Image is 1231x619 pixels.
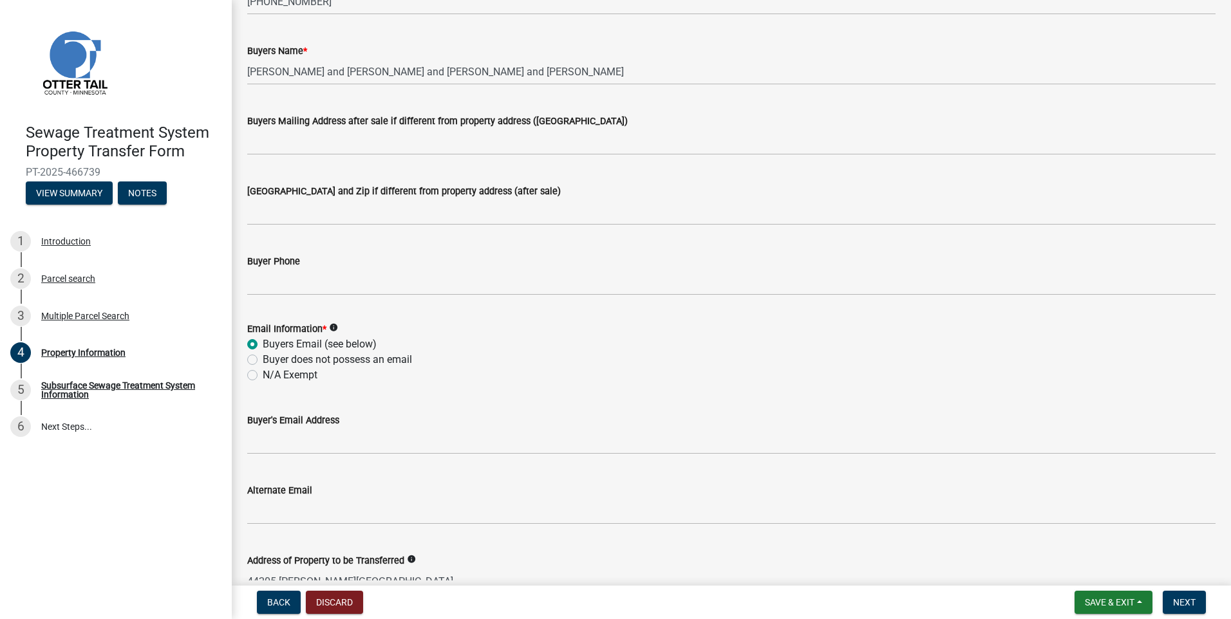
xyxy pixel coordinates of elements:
[10,342,31,363] div: 4
[118,189,167,199] wm-modal-confirm: Notes
[306,591,363,614] button: Discard
[26,166,206,178] span: PT-2025-466739
[329,323,338,332] i: info
[407,555,416,564] i: info
[247,325,326,334] label: Email Information
[26,181,113,205] button: View Summary
[41,274,95,283] div: Parcel search
[247,117,628,126] label: Buyers Mailing Address after sale if different from property address ([GEOGRAPHIC_DATA])
[41,237,91,246] div: Introduction
[247,47,307,56] label: Buyers Name
[26,124,221,161] h4: Sewage Treatment System Property Transfer Form
[26,14,122,110] img: Otter Tail County, Minnesota
[10,416,31,437] div: 6
[118,181,167,205] button: Notes
[247,416,339,425] label: Buyer's Email Address
[26,189,113,199] wm-modal-confirm: Summary
[41,348,126,357] div: Property Information
[267,597,290,607] span: Back
[41,381,211,399] div: Subsurface Sewage Treatment System Information
[247,486,312,495] label: Alternate Email
[257,591,301,614] button: Back
[247,187,561,196] label: [GEOGRAPHIC_DATA] and Zip if different from property address (after sale)
[1173,597,1196,607] span: Next
[10,231,31,252] div: 1
[1075,591,1152,614] button: Save & Exit
[263,352,412,367] label: Buyer does not possess an email
[247,557,404,566] label: Address of Property to be Transferred
[10,306,31,326] div: 3
[1085,597,1134,607] span: Save & Exit
[247,257,300,266] label: Buyer Phone
[10,268,31,289] div: 2
[1163,591,1206,614] button: Next
[263,367,317,383] label: N/A Exempt
[41,311,129,320] div: Multiple Parcel Search
[10,380,31,400] div: 5
[263,337,377,352] label: Buyers Email (see below)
